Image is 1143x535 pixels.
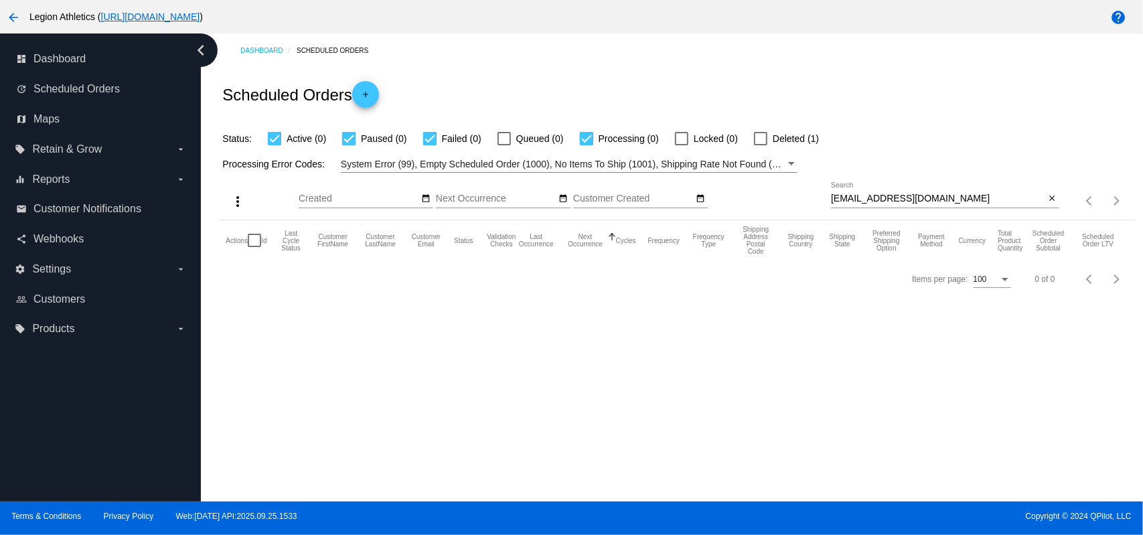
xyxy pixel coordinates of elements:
span: 100 [974,275,987,284]
span: Customer Notifications [33,203,141,215]
span: Paused (0) [361,131,406,147]
button: Change sorting for Id [261,236,266,244]
button: Change sorting for CustomerLastName [363,233,398,248]
span: Processing Error Codes: [222,159,325,169]
span: Queued (0) [516,131,564,147]
i: chevron_left [190,40,212,61]
mat-header-cell: Validation Checks [485,220,518,260]
i: arrow_drop_down [175,323,186,334]
mat-icon: add [358,90,374,106]
span: Settings [32,263,71,275]
button: Change sorting for ShippingPostcode [738,226,774,255]
span: Maps [33,113,60,125]
button: Change sorting for LastProcessingCycleId [279,230,303,252]
div: Items per page: [912,275,968,284]
mat-header-cell: Actions [226,220,248,260]
span: Scheduled Orders [33,83,120,95]
i: dashboard [16,54,27,64]
a: Terms & Conditions [11,512,81,521]
i: share [16,234,27,244]
span: Deleted (1) [773,131,819,147]
mat-header-cell: Total Product Quantity [998,220,1029,260]
mat-icon: close [1047,194,1057,204]
mat-icon: more_vert [230,194,246,210]
span: Reports [32,173,70,185]
button: Change sorting for Status [454,236,473,244]
span: Webhooks [33,233,84,245]
span: Legion Athletics ( ) [29,11,203,22]
a: map Maps [16,108,186,130]
i: map [16,114,27,125]
mat-select: Filter by Processing Error Codes [341,156,797,173]
a: Scheduled Orders [297,40,380,61]
button: Change sorting for ShippingState [828,233,856,248]
a: Web:[DATE] API:2025.09.25.1533 [176,512,297,521]
span: Processing (0) [599,131,659,147]
a: Privacy Policy [104,512,154,521]
input: Search [831,194,1045,204]
i: arrow_drop_down [175,264,186,275]
i: update [16,84,27,94]
a: people_outline Customers [16,289,186,310]
a: update Scheduled Orders [16,78,186,100]
a: share Webhooks [16,228,186,250]
i: local_offer [15,323,25,334]
button: Change sorting for Cycles [616,236,636,244]
button: Change sorting for LastOccurrenceUtc [518,233,554,248]
div: 0 of 0 [1035,275,1055,284]
i: equalizer [15,174,25,185]
i: settings [15,264,25,275]
button: Change sorting for NextOccurrenceUtc [566,233,603,248]
button: Change sorting for CustomerEmail [410,233,443,248]
button: Change sorting for CustomerFirstName [315,233,351,248]
mat-icon: date_range [696,194,705,204]
a: [URL][DOMAIN_NAME] [101,11,200,22]
i: arrow_drop_down [175,144,186,155]
a: dashboard Dashboard [16,48,186,70]
button: Change sorting for Subtotal [1029,230,1068,252]
span: Copyright © 2024 QPilot, LLC [583,512,1132,521]
mat-icon: help [1110,9,1126,25]
span: Failed (0) [442,131,481,147]
button: Next page [1103,187,1130,214]
button: Previous page [1077,187,1103,214]
a: Dashboard [240,40,297,61]
span: Status: [222,133,252,144]
i: people_outline [16,294,27,305]
span: Retain & Grow [32,143,102,155]
button: Change sorting for FrequencyType [692,233,726,248]
button: Clear [1045,192,1059,206]
button: Previous page [1077,266,1103,293]
span: Products [32,323,74,335]
button: Change sorting for Frequency [648,236,680,244]
span: Active (0) [287,131,326,147]
input: Next Occurrence [436,194,556,204]
i: local_offer [15,144,25,155]
i: email [16,204,27,214]
input: Customer Created [573,194,694,204]
a: email Customer Notifications [16,198,186,220]
button: Change sorting for PaymentMethod.Type [917,233,947,248]
button: Change sorting for LifetimeValue [1080,233,1117,248]
mat-icon: arrow_back [5,9,21,25]
button: Change sorting for PreferredShippingOption [868,230,904,252]
span: Dashboard [33,53,86,65]
button: Change sorting for CurrencyIso [959,236,986,244]
span: Locked (0) [694,131,738,147]
button: Change sorting for ShippingCountry [786,233,816,248]
mat-select: Items per page: [974,275,1011,285]
input: Created [299,194,419,204]
mat-icon: date_range [558,194,568,204]
span: Customers [33,293,85,305]
mat-icon: date_range [422,194,431,204]
h2: Scheduled Orders [222,81,378,108]
i: arrow_drop_down [175,174,186,185]
button: Next page [1103,266,1130,293]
